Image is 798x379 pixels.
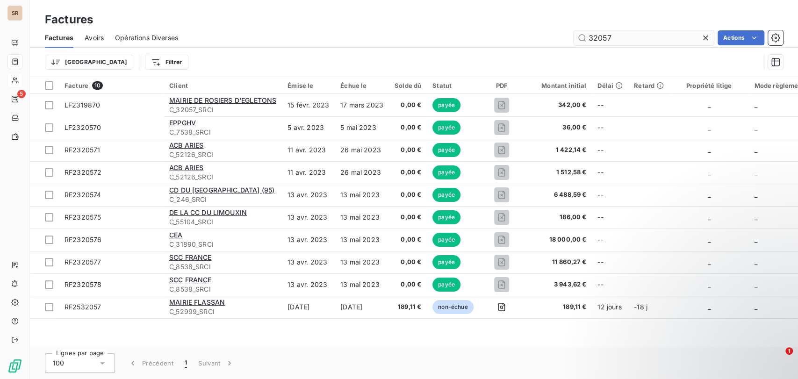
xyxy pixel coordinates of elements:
[169,217,276,227] span: C_55104_SRCI
[395,213,421,222] span: 0,00 €
[169,240,276,249] span: C_31890_SRCI
[432,233,460,247] span: payée
[335,116,389,139] td: 5 mai 2023
[169,119,196,127] span: EPPGHV
[115,33,178,43] span: Opérations Diverses
[179,353,193,373] button: 1
[395,280,421,289] span: 0,00 €
[65,123,101,131] span: LF2320570
[7,6,22,21] div: SR
[282,116,335,139] td: 5 avr. 2023
[395,123,421,132] span: 0,00 €
[766,347,789,370] iframe: Intercom live chat
[169,150,276,159] span: C_52126_SRCI
[754,168,757,176] span: _
[45,33,73,43] span: Factures
[530,257,586,267] span: 11 860,27 €
[708,236,711,243] span: _
[597,82,623,89] div: Délai
[592,94,628,116] td: --
[432,278,460,292] span: payée
[530,100,586,110] span: 342,00 €
[530,145,586,155] span: 1 422,14 €
[335,139,389,161] td: 26 mai 2023
[288,82,329,89] div: Émise le
[92,81,103,90] span: 10
[530,235,586,244] span: 18 000,00 €
[193,353,240,373] button: Suivant
[432,165,460,179] span: payée
[335,161,389,184] td: 26 mai 2023
[718,30,764,45] button: Actions
[708,168,711,176] span: _
[395,235,421,244] span: 0,00 €
[708,213,711,221] span: _
[169,164,203,172] span: ACB ARIES
[530,190,586,200] span: 6 488,59 €
[335,229,389,251] td: 13 mai 2023
[754,123,757,131] span: _
[65,168,101,176] span: RF2320572
[65,303,101,311] span: RF2532057
[708,146,711,154] span: _
[592,251,628,273] td: --
[185,358,187,368] span: 1
[282,273,335,296] td: 13 avr. 2023
[432,188,460,202] span: payée
[754,236,757,243] span: _
[122,353,179,373] button: Précédent
[634,82,664,89] div: Retard
[169,96,276,104] span: MAIRIE DE ROSIERS D'EGLETONS
[45,11,93,28] h3: Factures
[574,30,714,45] input: Rechercher
[708,280,711,288] span: _
[65,213,101,221] span: RF2320575
[145,55,188,70] button: Filtrer
[282,206,335,229] td: 13 avr. 2023
[335,94,389,116] td: 17 mars 2023
[592,139,628,161] td: --
[169,82,276,89] div: Client
[785,347,793,355] span: 1
[530,168,586,177] span: 1 512,58 €
[282,251,335,273] td: 13 avr. 2023
[708,123,711,131] span: _
[169,276,212,284] span: SCC FRANCE
[395,302,421,312] span: 189,11 €
[335,184,389,206] td: 13 mai 2023
[65,82,88,89] span: Facture
[65,191,101,199] span: RF2320574
[530,280,586,289] span: 3 943,62 €
[611,288,798,354] iframe: Intercom notifications message
[45,55,133,70] button: [GEOGRAPHIC_DATA]
[754,191,757,199] span: _
[485,82,519,89] div: PDF
[395,82,421,89] div: Solde dû
[65,146,100,154] span: RF2320571
[65,280,101,288] span: RF2320578
[754,213,757,221] span: _
[65,236,101,243] span: RF2320576
[432,143,460,157] span: payée
[335,206,389,229] td: 13 mai 2023
[432,98,460,112] span: payée
[530,123,586,132] span: 36,00 €
[592,161,628,184] td: --
[592,273,628,296] td: --
[53,358,64,368] span: 100
[65,258,101,266] span: RF2320577
[169,208,247,216] span: DE LA CC DU LIMOUXIN
[65,101,100,109] span: LF2319870
[169,186,274,194] span: CD DU [GEOGRAPHIC_DATA] (95)
[282,139,335,161] td: 11 avr. 2023
[169,128,276,137] span: C_7538_SRCI
[708,191,711,199] span: _
[169,105,276,114] span: C_32057_SRCI
[169,262,276,272] span: C_8538_SRCI
[169,253,212,261] span: SCC FRANCE
[169,141,203,149] span: ACB ARIES
[282,161,335,184] td: 11 avr. 2023
[395,145,421,155] span: 0,00 €
[169,285,276,294] span: C_8538_SRCI
[530,302,586,312] span: 189,11 €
